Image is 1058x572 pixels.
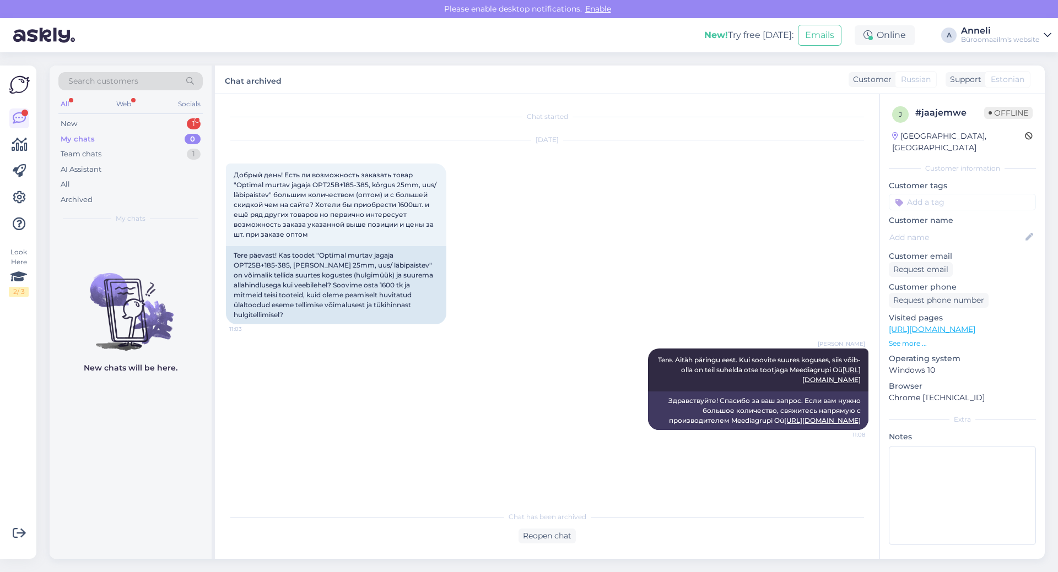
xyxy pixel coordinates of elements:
[889,392,1036,404] p: Chrome [TECHNICAL_ID]
[185,134,201,145] div: 0
[9,247,29,297] div: Look Here
[892,130,1025,154] div: [GEOGRAPHIC_DATA], [GEOGRAPHIC_DATA]
[889,194,1036,210] input: Add a tag
[226,112,868,122] div: Chat started
[889,415,1036,424] div: Extra
[176,97,203,111] div: Socials
[984,107,1033,119] span: Offline
[915,106,984,119] div: # jaajemwe
[61,179,70,190] div: All
[9,287,29,297] div: 2 / 3
[899,110,902,118] span: j
[582,4,614,14] span: Enable
[114,97,133,111] div: Web
[784,416,861,424] a: [URL][DOMAIN_NAME]
[941,28,957,43] div: A
[901,74,931,85] span: Russian
[889,353,1036,364] p: Operating system
[68,75,138,87] span: Search customers
[889,339,1036,348] p: See more ...
[225,72,282,87] label: Chat archived
[84,362,177,374] p: New chats will be here.
[519,529,576,543] div: Reopen chat
[704,30,728,40] b: New!
[61,134,95,145] div: My chats
[116,214,145,224] span: My chats
[704,29,793,42] div: Try free [DATE]:
[889,431,1036,443] p: Notes
[824,431,865,439] span: 11:08
[226,135,868,145] div: [DATE]
[229,325,271,333] span: 11:03
[61,118,77,129] div: New
[961,35,1039,44] div: Büroomaailm's website
[889,281,1036,293] p: Customer phone
[889,215,1036,226] p: Customer name
[889,164,1036,173] div: Customer information
[889,231,1023,243] input: Add name
[226,246,446,324] div: Tere päevast! Kas toodet "Optimal murtav jagaja OPT25B+185-385, [PERSON_NAME] 25mm, uus/ läbipais...
[961,26,1051,44] a: AnneliBüroomaailm's website
[889,380,1036,392] p: Browser
[61,164,101,175] div: AI Assistant
[889,250,1036,262] p: Customer email
[61,194,93,205] div: Archived
[58,97,71,111] div: All
[187,118,201,129] div: 1
[889,324,975,334] a: [URL][DOMAIN_NAME]
[946,74,981,85] div: Support
[889,293,989,308] div: Request phone number
[658,356,861,384] span: Tere. Aitäh päringu eest. Kui soovite suures koguses, siis võib-olla on teil suhelda otse tootjag...
[849,74,892,85] div: Customer
[855,25,915,45] div: Online
[50,253,212,352] img: No chats
[648,391,868,430] div: Здравствуйте! Спасибо за ваш запрос. Если вам нужно большое количество, свяжитесь напрямую с прои...
[9,74,30,95] img: Askly Logo
[961,26,1039,35] div: Anneli
[889,364,1036,376] p: Windows 10
[187,149,201,160] div: 1
[889,312,1036,324] p: Visited pages
[798,25,841,46] button: Emails
[991,74,1024,85] span: Estonian
[509,512,586,522] span: Chat has been archived
[889,180,1036,192] p: Customer tags
[889,262,953,277] div: Request email
[61,149,101,160] div: Team chats
[234,171,438,238] span: Добрый день! Есть ли возможность заказать товар "Optimal murtav jagaja OPT25B+185-385, kõrgus 25m...
[818,340,865,348] span: [PERSON_NAME]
